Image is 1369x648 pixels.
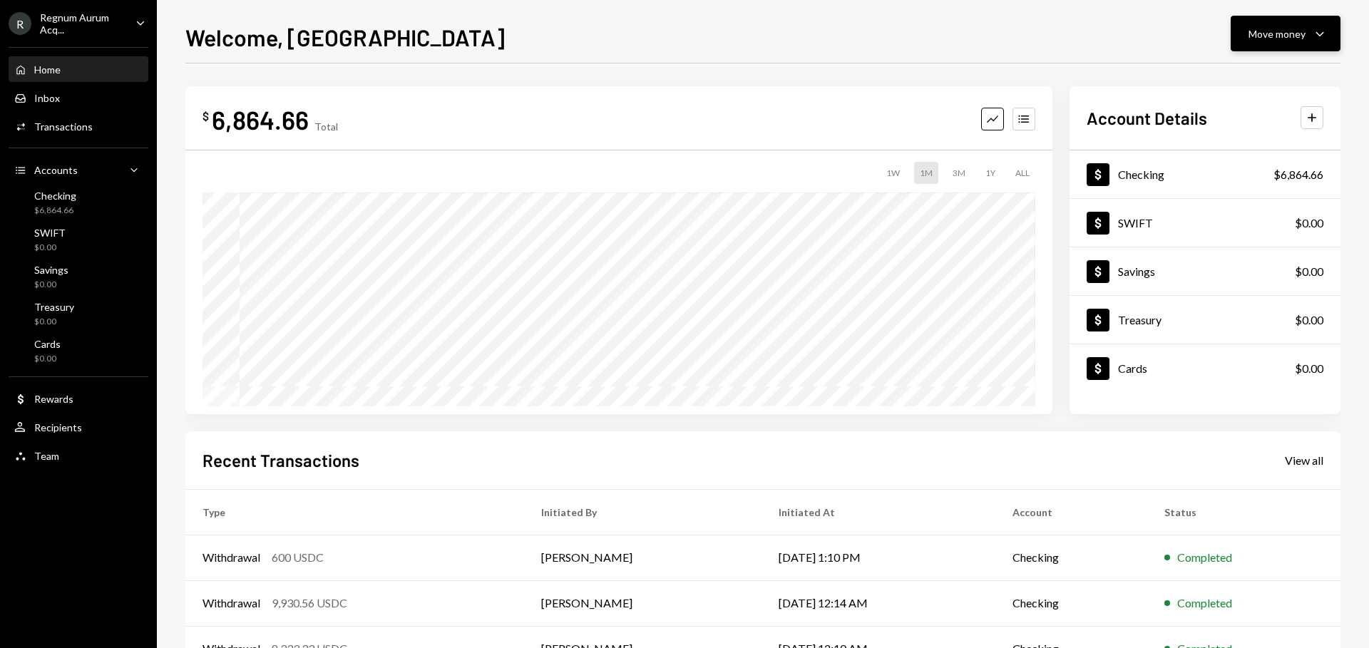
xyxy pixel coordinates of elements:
[40,11,124,36] div: Regnum Aurum Acq...
[1070,150,1340,198] a: Checking$6,864.66
[34,279,68,291] div: $0.00
[1285,452,1323,468] a: View all
[9,113,148,139] a: Transactions
[34,301,74,313] div: Treasury
[202,549,260,566] div: Withdrawal
[1231,16,1340,51] button: Move money
[995,535,1148,580] td: Checking
[185,23,505,51] h1: Welcome, [GEOGRAPHIC_DATA]
[1118,313,1162,326] div: Treasury
[1295,215,1323,232] div: $0.00
[762,580,995,626] td: [DATE] 12:14 AM
[524,489,762,535] th: Initiated By
[212,103,309,135] div: 6,864.66
[9,185,148,220] a: Checking$6,864.66
[202,448,359,472] h2: Recent Transactions
[980,162,1001,184] div: 1Y
[1295,360,1323,377] div: $0.00
[914,162,938,184] div: 1M
[34,450,59,462] div: Team
[314,120,338,133] div: Total
[1295,263,1323,280] div: $0.00
[34,164,78,176] div: Accounts
[9,157,148,182] a: Accounts
[34,63,61,76] div: Home
[947,162,971,184] div: 3M
[1273,166,1323,183] div: $6,864.66
[34,393,73,405] div: Rewards
[1177,595,1232,612] div: Completed
[272,549,324,566] div: 600 USDC
[34,316,74,328] div: $0.00
[1295,312,1323,329] div: $0.00
[9,56,148,82] a: Home
[34,190,76,202] div: Checking
[881,162,906,184] div: 1W
[1010,162,1035,184] div: ALL
[9,222,148,257] a: SWIFT$0.00
[762,489,995,535] th: Initiated At
[524,580,762,626] td: [PERSON_NAME]
[34,264,68,276] div: Savings
[9,259,148,294] a: Savings$0.00
[1118,264,1155,278] div: Savings
[9,85,148,110] a: Inbox
[185,489,524,535] th: Type
[1070,344,1340,392] a: Cards$0.00
[1087,106,1207,130] h2: Account Details
[34,242,66,254] div: $0.00
[34,120,93,133] div: Transactions
[1070,247,1340,295] a: Savings$0.00
[762,535,995,580] td: [DATE] 1:10 PM
[9,334,148,368] a: Cards$0.00
[995,489,1148,535] th: Account
[995,580,1148,626] td: Checking
[1248,26,1306,41] div: Move money
[524,535,762,580] td: [PERSON_NAME]
[1285,453,1323,468] div: View all
[34,205,76,217] div: $6,864.66
[9,297,148,331] a: Treasury$0.00
[1070,296,1340,344] a: Treasury$0.00
[1118,361,1147,375] div: Cards
[34,227,66,239] div: SWIFT
[1070,199,1340,247] a: SWIFT$0.00
[1118,168,1164,181] div: Checking
[9,12,31,35] div: R
[34,421,82,433] div: Recipients
[202,595,260,612] div: Withdrawal
[34,92,60,104] div: Inbox
[272,595,347,612] div: 9,930.56 USDC
[9,414,148,440] a: Recipients
[9,443,148,468] a: Team
[1147,489,1340,535] th: Status
[1118,216,1153,230] div: SWIFT
[9,386,148,411] a: Rewards
[202,109,209,123] div: $
[34,338,61,350] div: Cards
[34,353,61,365] div: $0.00
[1177,549,1232,566] div: Completed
